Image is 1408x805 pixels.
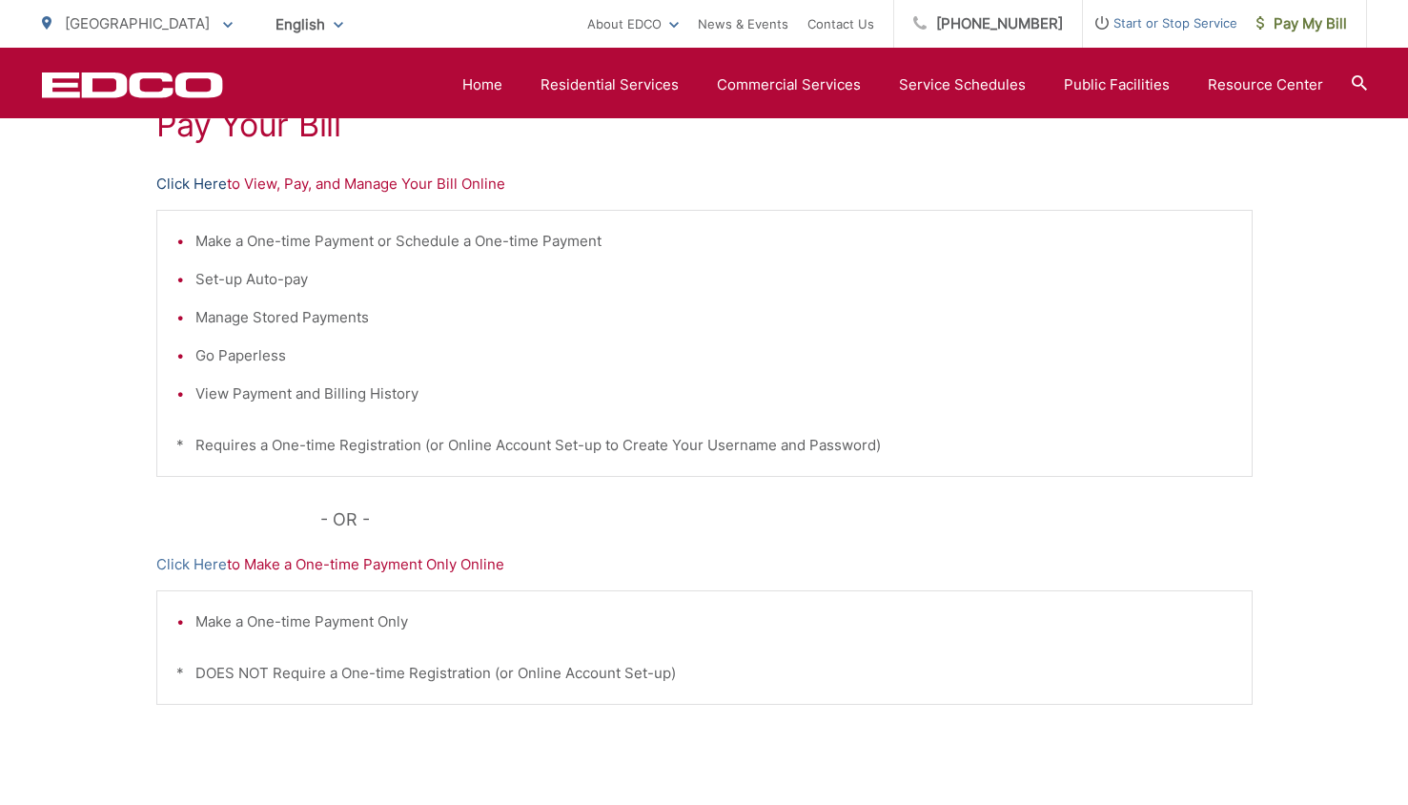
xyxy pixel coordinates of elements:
a: Click Here [156,553,227,576]
p: * DOES NOT Require a One-time Registration (or Online Account Set-up) [176,662,1233,685]
p: to Make a One-time Payment Only Online [156,553,1253,576]
p: * Requires a One-time Registration (or Online Account Set-up to Create Your Username and Password) [176,434,1233,457]
a: Click Here [156,173,227,196]
a: News & Events [698,12,788,35]
a: EDCD logo. Return to the homepage. [42,72,223,98]
li: Manage Stored Payments [195,306,1233,329]
li: Make a One-time Payment Only [195,610,1233,633]
span: Pay My Bill [1256,12,1347,35]
li: Go Paperless [195,344,1233,367]
a: Resource Center [1208,73,1323,96]
a: Residential Services [541,73,679,96]
li: View Payment and Billing History [195,382,1233,405]
span: [GEOGRAPHIC_DATA] [65,14,210,32]
a: Service Schedules [899,73,1026,96]
h1: Pay Your Bill [156,106,1253,144]
li: Set-up Auto-pay [195,268,1233,291]
li: Make a One-time Payment or Schedule a One-time Payment [195,230,1233,253]
a: About EDCO [587,12,679,35]
p: to View, Pay, and Manage Your Bill Online [156,173,1253,196]
a: Contact Us [807,12,874,35]
a: Public Facilities [1064,73,1170,96]
a: Home [462,73,502,96]
a: Commercial Services [717,73,861,96]
p: - OR - [320,506,1253,534]
span: English [261,8,357,41]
